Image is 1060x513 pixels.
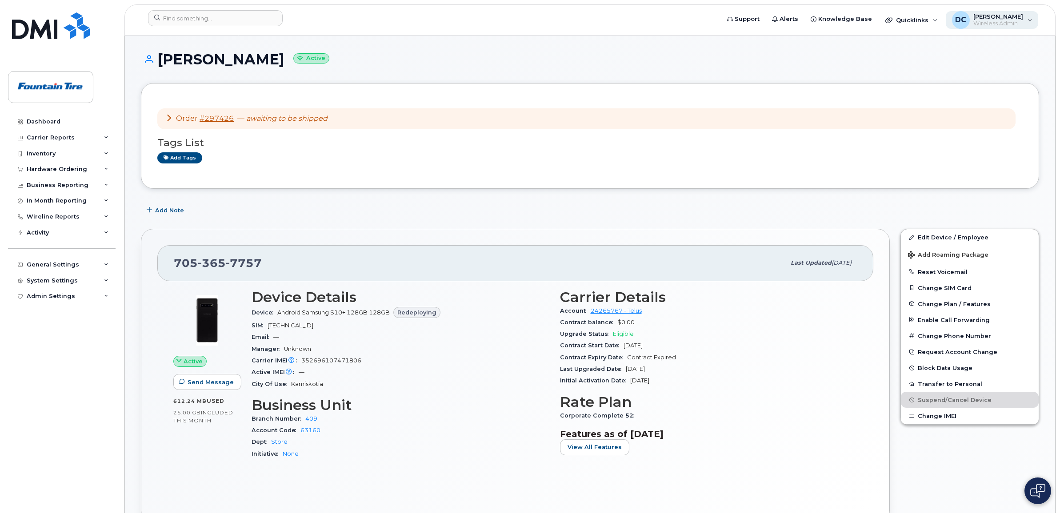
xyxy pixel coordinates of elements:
[901,376,1039,392] button: Transfer to Personal
[901,392,1039,408] button: Suspend/Cancel Device
[918,300,991,307] span: Change Plan / Features
[560,377,630,384] span: Initial Activation Date
[271,438,288,445] a: Store
[560,354,627,361] span: Contract Expiry Date
[560,330,613,337] span: Upgrade Status
[624,342,643,349] span: [DATE]
[157,152,202,163] a: Add tags
[908,251,988,260] span: Add Roaming Package
[141,202,192,218] button: Add Note
[901,280,1039,296] button: Change SIM Card
[560,366,626,372] span: Last Upgraded Date
[918,397,992,403] span: Suspend/Cancel Device
[252,415,305,422] span: Branch Number
[291,381,323,387] span: Kamiskotia
[207,398,224,404] span: used
[283,450,299,457] a: None
[184,357,203,366] span: Active
[832,259,852,266] span: [DATE]
[141,52,1039,67] h1: [PERSON_NAME]
[560,412,638,419] span: Corporate Complete 52
[626,366,645,372] span: [DATE]
[560,307,591,314] span: Account
[901,264,1039,280] button: Reset Voicemail
[226,256,262,270] span: 7757
[252,346,284,352] span: Manager
[198,256,226,270] span: 365
[252,381,291,387] span: City Of Use
[273,334,279,340] span: —
[252,438,271,445] span: Dept
[237,114,328,123] span: —
[630,377,649,384] span: [DATE]
[299,369,304,375] span: —
[252,309,277,316] span: Device
[901,312,1039,328] button: Enable Call Forwarding
[268,322,313,329] span: [TECHNICAL_ID]
[252,450,283,457] span: Initiative
[157,137,1023,148] h3: Tags List
[300,427,320,433] a: 63160
[200,114,234,123] a: #297426
[901,245,1039,263] button: Add Roaming Package
[173,398,207,404] span: 612.24 MB
[180,294,234,347] img: image20231002-3703462-fhdnkn.jpeg
[173,409,233,424] span: included this month
[173,374,241,390] button: Send Message
[560,394,858,410] h3: Rate Plan
[613,330,634,337] span: Eligible
[627,354,676,361] span: Contract Expired
[252,427,300,433] span: Account Code
[301,357,361,364] span: 352696107471806
[901,344,1039,360] button: Request Account Change
[397,308,436,317] span: Redeploying
[901,296,1039,312] button: Change Plan / Features
[173,410,201,416] span: 25.00 GB
[560,289,858,305] h3: Carrier Details
[901,229,1039,245] a: Edit Device / Employee
[252,289,549,305] h3: Device Details
[252,369,299,375] span: Active IMEI
[591,307,642,314] a: 24265767 - Telus
[617,319,635,326] span: $0.00
[293,53,329,64] small: Active
[284,346,311,352] span: Unknown
[252,334,273,340] span: Email
[246,114,328,123] em: awaiting to be shipped
[901,328,1039,344] button: Change Phone Number
[791,259,832,266] span: Last updated
[560,429,858,439] h3: Features as of [DATE]
[174,256,262,270] span: 705
[252,397,549,413] h3: Business Unit
[252,322,268,329] span: SIM
[252,357,301,364] span: Carrier IMEI
[176,114,198,123] span: Order
[901,408,1039,424] button: Change IMEI
[560,342,624,349] span: Contract Start Date
[277,309,390,316] span: Android Samsung S10+ 128GB 128GB
[918,316,990,323] span: Enable Call Forwarding
[1030,484,1045,498] img: Open chat
[560,439,629,455] button: View All Features
[901,360,1039,376] button: Block Data Usage
[560,319,617,326] span: Contract balance
[155,206,184,215] span: Add Note
[568,443,622,451] span: View All Features
[305,415,317,422] a: 409
[188,378,234,386] span: Send Message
